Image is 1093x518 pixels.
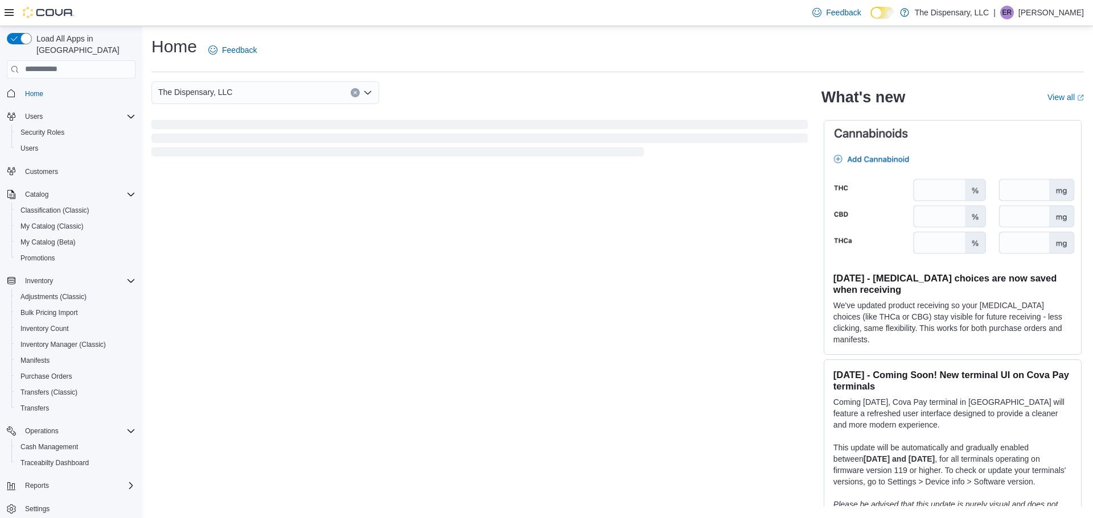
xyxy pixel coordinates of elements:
[16,290,135,304] span: Adjustments (Classic)
[151,35,197,58] h1: Home
[16,386,135,399] span: Transfers (Classic)
[20,340,106,349] span: Inventory Manager (Classic)
[833,300,1072,345] p: We've updated product receiving so your [MEDICAL_DATA] choices (like THCa or CBG) stay visible fo...
[11,400,140,416] button: Transfers
[16,235,135,249] span: My Catalog (Beta)
[20,110,135,123] span: Users
[2,273,140,289] button: Inventory
[32,33,135,56] span: Load All Apps in [GEOGRAPHIC_DATA]
[20,87,48,101] a: Home
[20,110,47,123] button: Users
[1002,6,1012,19] span: ER
[25,89,43,98] span: Home
[864,454,935,463] strong: [DATE] and [DATE]
[16,204,135,217] span: Classification (Classic)
[20,274,135,288] span: Inventory
[1018,6,1084,19] p: [PERSON_NAME]
[20,274,57,288] button: Inventory
[25,276,53,285] span: Inventory
[20,404,49,413] span: Transfers
[16,338,135,351] span: Inventory Manager (Classic)
[821,88,905,106] h2: What's new
[2,423,140,439] button: Operations
[20,165,63,179] a: Customers
[11,368,140,384] button: Purchase Orders
[16,204,94,217] a: Classification (Classic)
[204,39,261,61] a: Feedback
[870,7,894,19] input: Dark Mode
[16,290,91,304] a: Adjustments (Classic)
[25,167,58,176] span: Customers
[826,7,861,18] span: Feedback
[20,188,53,201] button: Catalog
[158,85,232,99] span: The Dispensary, LLC
[1077,94,1084,101] svg: External link
[25,426,59,436] span: Operations
[25,481,49,490] span: Reports
[23,7,74,18] img: Cova
[16,142,135,155] span: Users
[16,456,93,470] a: Traceabilty Dashboard
[833,442,1072,487] p: This update will be automatically and gradually enabled between , for all terminals operating on ...
[11,140,140,156] button: Users
[16,306,83,320] a: Bulk Pricing Import
[16,370,77,383] a: Purchase Orders
[20,324,69,333] span: Inventory Count
[20,144,38,153] span: Users
[1047,93,1084,102] a: View allExternal link
[11,439,140,455] button: Cash Management
[20,424,63,438] button: Operations
[16,126,135,139] span: Security Roles
[16,456,135,470] span: Traceabilty Dashboard
[2,85,140,102] button: Home
[2,187,140,202] button: Catalog
[833,396,1072,430] p: Coming [DATE], Cova Pay terminal in [GEOGRAPHIC_DATA] will feature a refreshed user interface des...
[16,126,69,139] a: Security Roles
[20,502,135,516] span: Settings
[20,86,135,101] span: Home
[16,440,135,454] span: Cash Management
[11,455,140,471] button: Traceabilty Dashboard
[20,308,78,317] span: Bulk Pricing Import
[2,163,140,180] button: Customers
[20,356,50,365] span: Manifests
[2,500,140,517] button: Settings
[833,369,1072,392] h3: [DATE] - Coming Soon! New terminal UI on Cova Pay terminals
[151,122,808,159] span: Loading
[16,235,80,249] a: My Catalog (Beta)
[11,289,140,305] button: Adjustments (Classic)
[11,353,140,368] button: Manifests
[1000,6,1014,19] div: Eduardo Rogel
[20,292,87,301] span: Adjustments (Classic)
[20,254,55,263] span: Promotions
[20,128,64,137] span: Security Roles
[16,338,110,351] a: Inventory Manager (Classic)
[16,354,135,367] span: Manifests
[20,502,54,516] a: Settings
[16,370,135,383] span: Purchase Orders
[16,306,135,320] span: Bulk Pricing Import
[11,218,140,234] button: My Catalog (Classic)
[25,504,50,513] span: Settings
[351,88,360,97] button: Clear input
[16,440,83,454] a: Cash Management
[808,1,865,24] a: Feedback
[16,219,88,233] a: My Catalog (Classic)
[16,219,135,233] span: My Catalog (Classic)
[11,384,140,400] button: Transfers (Classic)
[222,44,257,56] span: Feedback
[16,401,135,415] span: Transfers
[20,188,135,201] span: Catalog
[20,388,77,397] span: Transfers (Classic)
[20,424,135,438] span: Operations
[915,6,989,19] p: The Dispensary, LLC
[25,112,43,121] span: Users
[11,125,140,140] button: Security Roles
[11,250,140,266] button: Promotions
[16,251,60,265] a: Promotions
[11,305,140,321] button: Bulk Pricing Import
[11,321,140,337] button: Inventory Count
[20,222,84,231] span: My Catalog (Classic)
[25,190,48,199] span: Catalog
